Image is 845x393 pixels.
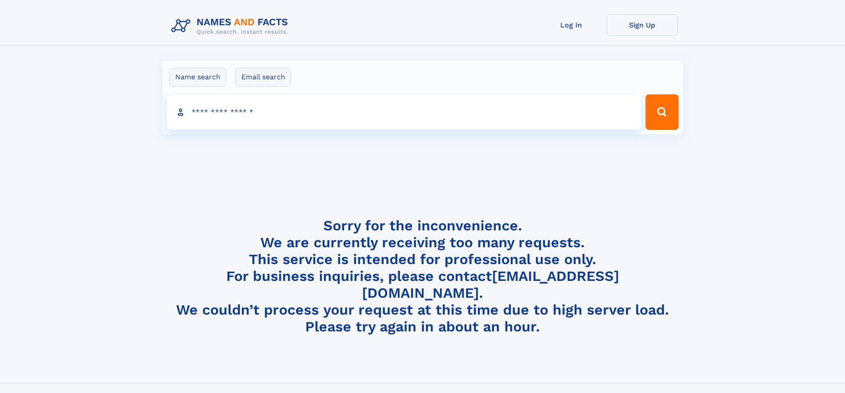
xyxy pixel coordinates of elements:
[362,268,619,301] a: [EMAIL_ADDRESS][DOMAIN_NAME]
[168,14,295,38] img: Logo Names and Facts
[607,14,678,36] a: Sign Up
[536,14,607,36] a: Log In
[169,68,226,86] label: Name search
[645,94,678,130] button: Search Button
[167,94,642,130] input: search input
[168,217,678,335] h4: Sorry for the inconvenience. We are currently receiving too many requests. This service is intend...
[236,68,291,86] label: Email search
